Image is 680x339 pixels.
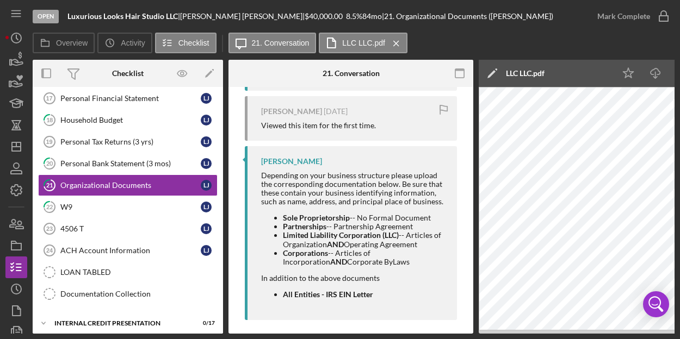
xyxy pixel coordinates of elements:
[38,131,218,153] a: 19Personal Tax Returns (3 yrs)LJ
[228,33,317,53] button: 21. Conversation
[261,171,446,206] div: Depending on your business structure please upload the corresponding documentation below. Be sure...
[112,69,144,78] div: Checklist
[46,139,52,145] tspan: 19
[60,94,201,103] div: Personal Financial Statement
[330,257,347,266] strong: AND
[97,33,152,53] button: Activity
[46,160,53,167] tspan: 20
[38,174,218,196] a: 21Organizational DocumentsLJ
[46,225,53,232] tspan: 23
[283,230,385,240] strong: Limited Liability Corporation (
[60,268,217,277] div: LOAN TABLED
[319,33,407,53] button: LLC LLC.pdf
[33,10,59,23] div: Open
[283,248,328,258] strong: Corporations
[201,115,212,125] div: L J
[201,93,212,104] div: L J
[201,180,212,191] div: L J
[38,87,218,109] a: 17Personal Financial StatementLJ
[261,157,322,166] div: [PERSON_NAME]
[38,283,218,305] a: Documentation Collection
[33,33,95,53] button: Overview
[38,153,218,174] a: 20Personal Bank Statement (3 mos)LJ
[67,12,180,21] div: |
[46,181,53,189] tspan: 21
[60,290,217,298] div: Documentation Collection
[56,39,88,47] label: Overview
[382,12,553,21] div: | 21. Organizational Documents ([PERSON_NAME])
[506,69,545,78] div: LLC LLC.pdf
[283,213,350,222] strong: Sole Proprietorship
[38,196,218,218] a: 22W9LJ
[46,95,52,102] tspan: 17
[60,203,201,211] div: W9
[46,203,53,210] tspan: 22
[201,136,212,147] div: L J
[54,320,188,327] div: Internal Credit Presentation
[261,274,446,282] div: In addition to the above documents
[283,222,326,231] strong: Partnerships
[38,240,218,261] a: 24ACH Account InformationLJ
[155,33,217,53] button: Checklist
[60,116,201,124] div: Household Budget
[586,5,675,27] button: Mark Complete
[362,12,382,21] div: 84 mo
[38,261,218,283] a: LOAN TABLED
[305,12,346,21] div: $40,000.00
[121,39,145,47] label: Activity
[252,39,310,47] label: 21. Conversation
[261,121,376,130] div: Viewed this item for the first time.
[60,224,201,233] div: 4506 T
[60,246,201,255] div: ACH Account Information
[261,107,322,116] div: [PERSON_NAME]
[46,247,53,254] tspan: 24
[38,109,218,131] a: 18Household BudgetLJ
[324,107,348,116] time: 2025-06-17 03:16
[201,158,212,169] div: L J
[60,137,201,146] div: Personal Tax Returns (3 yrs)
[283,231,446,248] li: -- Articles of Organization Operating Agreement
[327,240,344,249] strong: AND
[283,222,446,231] li: -- Partnership Agreement
[180,12,305,21] div: [PERSON_NAME] [PERSON_NAME] |
[178,39,209,47] label: Checklist
[38,218,218,240] a: 234506 TLJ
[67,11,178,21] b: Luxurious Looks Hair Studio LLC
[60,159,201,168] div: Personal Bank Statement (3 mos)
[195,320,215,327] div: 0 / 17
[201,223,212,234] div: L J
[201,245,212,256] div: L J
[385,230,399,240] strong: LLC)
[283,249,446,266] li: -- Articles of Incorporation Corporate ByLaws
[342,39,385,47] label: LLC LLC.pdf
[597,5,650,27] div: Mark Complete
[46,116,53,123] tspan: 18
[60,181,201,190] div: Organizational Documents
[323,69,380,78] div: 21. Conversation
[201,202,212,212] div: L J
[283,290,373,299] strong: All Entities - IRS EIN Letter
[346,12,362,21] div: 8.5 %
[283,214,446,222] li: -- No Formal Document
[643,291,669,317] div: Open Intercom Messenger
